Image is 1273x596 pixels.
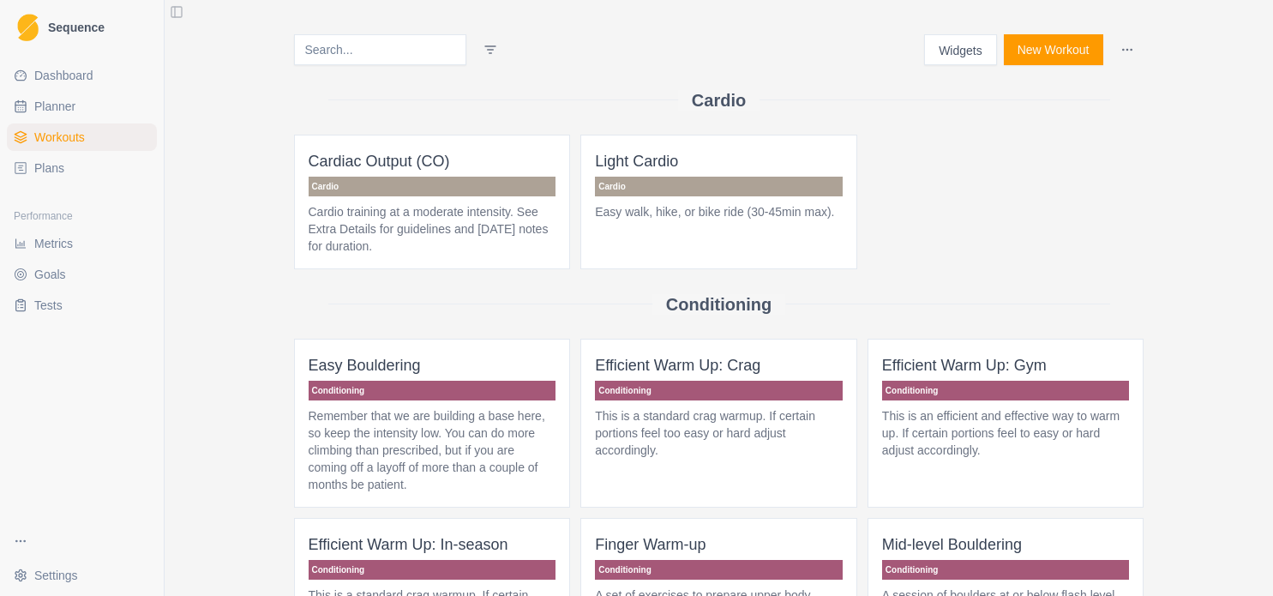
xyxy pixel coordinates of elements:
[48,21,105,33] span: Sequence
[309,560,556,580] p: Conditioning
[882,560,1130,580] p: Conditioning
[595,407,843,459] p: This is a standard crag warmup. If certain portions feel too easy or hard adjust accordingly.
[309,203,556,255] p: Cardio training at a moderate intensity. See Extra Details for guidelines and [DATE] notes for du...
[595,353,843,377] p: Efficient Warm Up: Crag
[7,292,157,319] a: Tests
[309,381,556,400] p: Conditioning
[309,177,556,196] p: Cardio
[595,560,843,580] p: Conditioning
[595,381,843,400] p: Conditioning
[17,14,39,42] img: Logo
[7,7,157,48] a: LogoSequence
[7,230,157,257] a: Metrics
[309,353,556,377] p: Easy Bouldering
[34,235,73,252] span: Metrics
[692,90,746,111] h2: Cardio
[34,266,66,283] span: Goals
[924,34,997,65] button: Widgets
[309,149,556,173] p: Cardiac Output (CO)
[7,261,157,288] a: Goals
[595,177,843,196] p: Cardio
[7,93,157,120] a: Planner
[7,202,157,230] div: Performance
[34,67,93,84] span: Dashboard
[882,533,1130,557] p: Mid-level Bouldering
[7,562,157,589] button: Settings
[34,160,64,177] span: Plans
[882,381,1130,400] p: Conditioning
[34,129,85,146] span: Workouts
[309,533,556,557] p: Efficient Warm Up: In-season
[7,154,157,182] a: Plans
[595,203,843,220] p: Easy walk, hike, or bike ride (30-45min max).
[595,533,843,557] p: Finger Warm-up
[34,98,75,115] span: Planner
[882,353,1130,377] p: Efficient Warm Up: Gym
[1004,34,1103,65] button: New Workout
[309,407,556,493] p: Remember that we are building a base here, so keep the intensity low. You can do more climbing th...
[34,297,63,314] span: Tests
[595,149,843,173] p: Light Cardio
[666,294,772,315] h2: Conditioning
[294,34,466,65] input: Search...
[7,123,157,151] a: Workouts
[7,62,157,89] a: Dashboard
[882,407,1130,459] p: This is an efficient and effective way to warm up. If certain portions feel to easy or hard adjus...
